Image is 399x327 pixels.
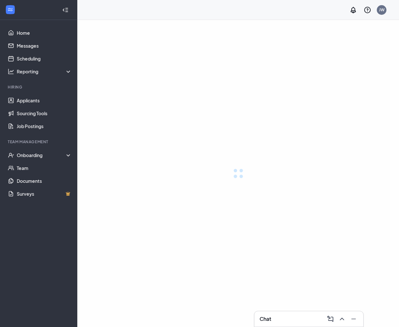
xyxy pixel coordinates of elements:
[7,6,14,13] svg: WorkstreamLogo
[17,52,72,65] a: Scheduling
[349,6,357,14] svg: Notifications
[260,315,271,322] h3: Chat
[17,187,72,200] a: SurveysCrown
[336,314,347,324] button: ChevronUp
[17,94,72,107] a: Applicants
[17,68,72,75] div: Reporting
[8,152,14,158] svg: UserCheck
[17,162,72,174] a: Team
[364,6,371,14] svg: QuestionInfo
[350,315,357,323] svg: Minimize
[17,107,72,120] a: Sourcing Tools
[8,68,14,75] svg: Analysis
[338,315,346,323] svg: ChevronUp
[8,84,71,90] div: Hiring
[325,314,335,324] button: ComposeMessage
[348,314,358,324] button: Minimize
[17,174,72,187] a: Documents
[17,39,72,52] a: Messages
[8,139,71,145] div: Team Management
[17,152,72,158] div: Onboarding
[379,7,385,13] div: JW
[62,7,69,13] svg: Collapse
[327,315,334,323] svg: ComposeMessage
[17,120,72,133] a: Job Postings
[17,26,72,39] a: Home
